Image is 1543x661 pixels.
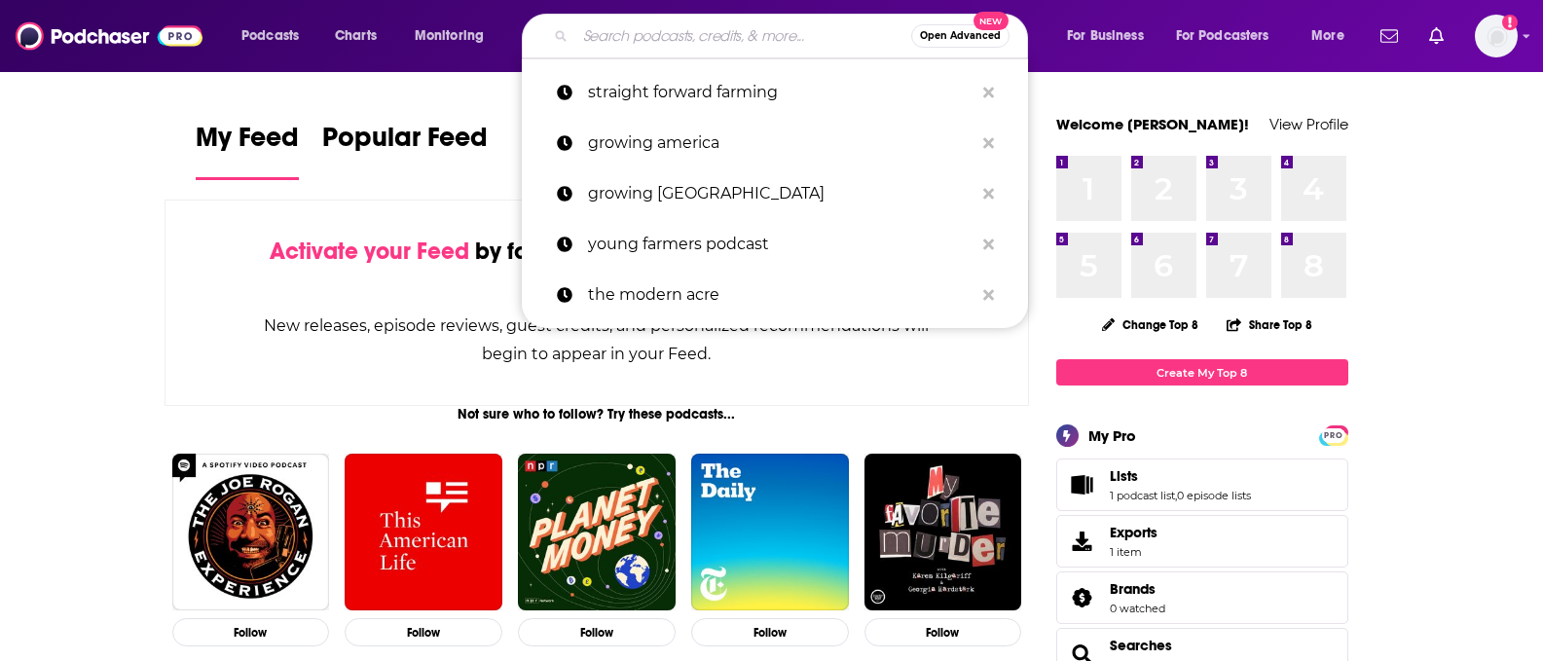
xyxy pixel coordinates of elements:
[228,20,324,52] button: open menu
[588,168,974,219] p: growing ameria
[16,18,202,55] img: Podchaser - Follow, Share and Rate Podcasts
[196,121,299,165] span: My Feed
[1056,115,1249,133] a: Welcome [PERSON_NAME]!
[1063,471,1102,498] a: Lists
[522,219,1028,270] a: young farmers podcast
[1110,524,1157,541] span: Exports
[1088,426,1136,445] div: My Pro
[1269,115,1348,133] a: View Profile
[588,270,974,320] p: the modern acre
[864,454,1022,611] img: My Favorite Murder with Karen Kilgariff and Georgia Hardstark
[345,618,502,646] button: Follow
[1056,359,1348,386] a: Create My Top 8
[1110,467,1251,485] a: Lists
[1063,584,1102,611] a: Brands
[270,237,469,266] span: Activate your Feed
[1090,312,1211,337] button: Change Top 8
[1067,22,1144,50] span: For Business
[322,121,488,180] a: Popular Feed
[920,31,1001,41] span: Open Advanced
[1373,19,1406,53] a: Show notifications dropdown
[1311,22,1344,50] span: More
[165,406,1030,422] div: Not sure who to follow? Try these podcasts...
[588,67,974,118] p: straight forward farming
[1110,489,1175,502] a: 1 podcast list
[1298,20,1369,52] button: open menu
[415,22,484,50] span: Monitoring
[1110,545,1157,559] span: 1 item
[1110,467,1138,485] span: Lists
[172,618,330,646] button: Follow
[1421,19,1451,53] a: Show notifications dropdown
[1475,15,1518,57] button: Show profile menu
[522,168,1028,219] a: growing [GEOGRAPHIC_DATA]
[196,121,299,180] a: My Feed
[1110,637,1172,654] a: Searches
[172,454,330,611] img: The Joe Rogan Experience
[522,270,1028,320] a: the modern acre
[1475,15,1518,57] img: User Profile
[1110,580,1165,598] a: Brands
[691,618,849,646] button: Follow
[1056,459,1348,511] span: Lists
[864,618,1022,646] button: Follow
[974,12,1009,30] span: New
[911,24,1010,48] button: Open AdvancedNew
[540,14,1047,58] div: Search podcasts, credits, & more...
[401,20,509,52] button: open menu
[518,618,676,646] button: Follow
[518,454,676,611] img: Planet Money
[522,118,1028,168] a: growing america
[575,20,911,52] input: Search podcasts, credits, & more...
[691,454,849,611] img: The Daily
[1110,580,1156,598] span: Brands
[1175,489,1177,502] span: ,
[263,312,932,368] div: New releases, episode reviews, guest credits, and personalized recommendations will begin to appe...
[1322,428,1345,443] span: PRO
[322,20,388,52] a: Charts
[335,22,377,50] span: Charts
[1163,20,1298,52] button: open menu
[1475,15,1518,57] span: Logged in as COliver
[1056,515,1348,568] a: Exports
[1226,306,1313,344] button: Share Top 8
[241,22,299,50] span: Podcasts
[1056,571,1348,624] span: Brands
[1110,602,1165,615] a: 0 watched
[588,219,974,270] p: young farmers podcast
[1176,22,1269,50] span: For Podcasters
[263,238,932,294] div: by following Podcasts, Creators, Lists, and other Users!
[345,454,502,611] img: This American Life
[1502,15,1518,30] svg: Add a profile image
[1322,427,1345,442] a: PRO
[1053,20,1168,52] button: open menu
[1063,528,1102,555] span: Exports
[1177,489,1251,502] a: 0 episode lists
[522,67,1028,118] a: straight forward farming
[588,118,974,168] p: growing america
[322,121,488,165] span: Popular Feed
